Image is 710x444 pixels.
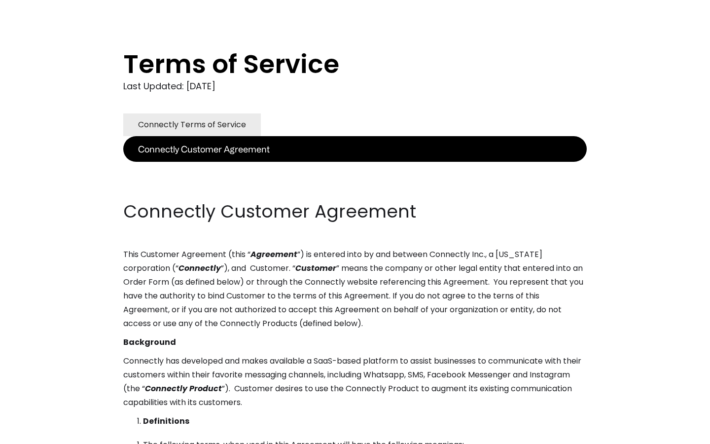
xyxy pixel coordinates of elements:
[123,49,547,79] h1: Terms of Service
[123,199,587,224] h2: Connectly Customer Agreement
[123,79,587,94] div: Last Updated: [DATE]
[138,142,270,156] div: Connectly Customer Agreement
[123,354,587,409] p: Connectly has developed and makes available a SaaS-based platform to assist businesses to communi...
[145,383,222,394] em: Connectly Product
[20,427,59,441] ul: Language list
[138,118,246,132] div: Connectly Terms of Service
[123,181,587,194] p: ‍
[178,262,221,274] em: Connectly
[123,162,587,176] p: ‍
[10,426,59,441] aside: Language selected: English
[143,415,189,427] strong: Definitions
[123,248,587,331] p: This Customer Agreement (this “ ”) is entered into by and between Connectly Inc., a [US_STATE] co...
[250,249,297,260] em: Agreement
[295,262,336,274] em: Customer
[123,336,176,348] strong: Background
